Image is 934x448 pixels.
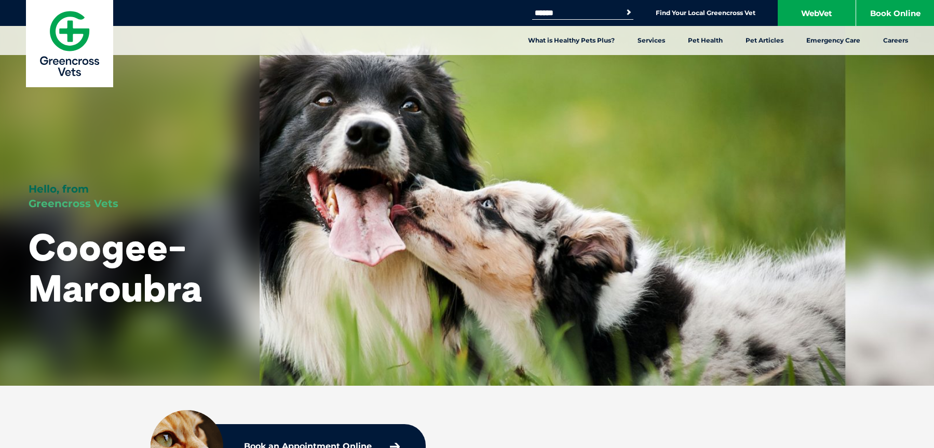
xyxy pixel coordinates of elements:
span: Hello, from [29,183,89,195]
a: What is Healthy Pets Plus? [517,26,626,55]
button: Search [624,7,634,18]
h1: Coogee-Maroubra [29,226,231,308]
span: Greencross Vets [29,197,118,210]
a: Find Your Local Greencross Vet [656,9,755,17]
a: Pet Health [676,26,734,55]
a: Services [626,26,676,55]
a: Careers [872,26,919,55]
a: Emergency Care [795,26,872,55]
a: Pet Articles [734,26,795,55]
